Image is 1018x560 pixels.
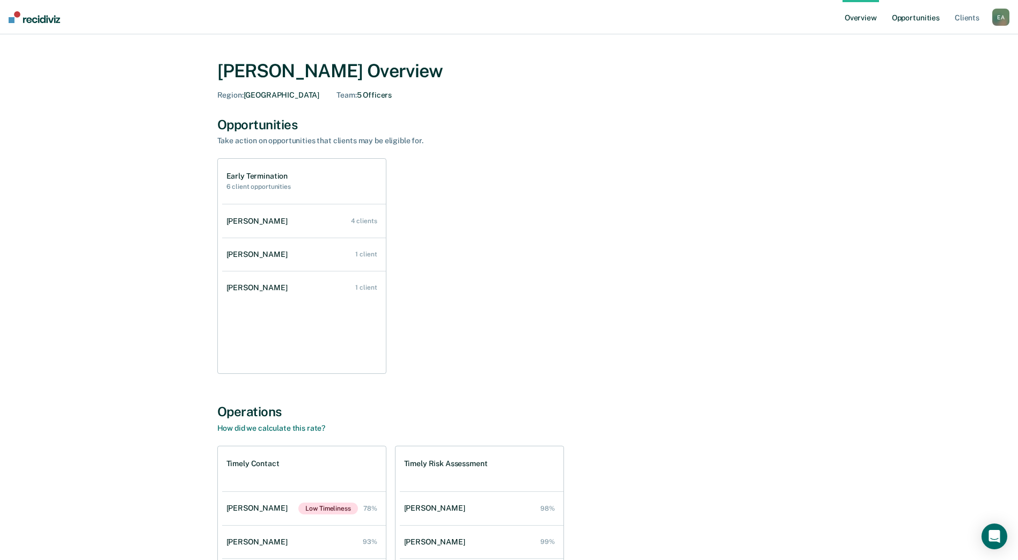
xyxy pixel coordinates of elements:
div: Take action on opportunities that clients may be eligible for. [217,136,593,145]
a: [PERSON_NAME] 99% [400,527,563,557]
div: [PERSON_NAME] [226,537,292,547]
div: 78% [363,505,377,512]
div: [GEOGRAPHIC_DATA] [217,91,320,100]
div: 4 clients [351,217,377,225]
div: [PERSON_NAME] [226,217,292,226]
a: [PERSON_NAME] 1 client [222,272,386,303]
div: E A [992,9,1009,26]
div: Open Intercom Messenger [982,524,1007,549]
div: 98% [540,505,555,512]
div: 1 client [355,250,377,258]
div: [PERSON_NAME] [404,504,470,513]
div: [PERSON_NAME] [226,250,292,259]
div: 5 Officers [336,91,392,100]
div: Opportunities [217,117,801,132]
h1: Timely Risk Assessment [404,459,488,468]
h1: Early Termination [226,172,291,181]
h1: Timely Contact [226,459,280,468]
span: Low Timeliness [298,503,357,514]
h2: 6 client opportunities [226,183,291,190]
a: [PERSON_NAME] 1 client [222,239,386,270]
div: [PERSON_NAME] Overview [217,60,801,82]
img: Recidiviz [9,11,60,23]
a: [PERSON_NAME] 93% [222,527,386,557]
a: [PERSON_NAME] 4 clients [222,206,386,237]
div: 93% [363,538,377,546]
span: Team : [336,91,356,99]
span: Region : [217,91,244,99]
div: 99% [540,538,555,546]
button: EA [992,9,1009,26]
a: [PERSON_NAME] 98% [400,493,563,524]
a: How did we calculate this rate? [217,424,326,432]
div: [PERSON_NAME] [404,537,470,547]
a: [PERSON_NAME]Low Timeliness 78% [222,492,386,525]
div: [PERSON_NAME] [226,283,292,292]
div: [PERSON_NAME] [226,504,292,513]
div: 1 client [355,284,377,291]
div: Operations [217,404,801,419]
